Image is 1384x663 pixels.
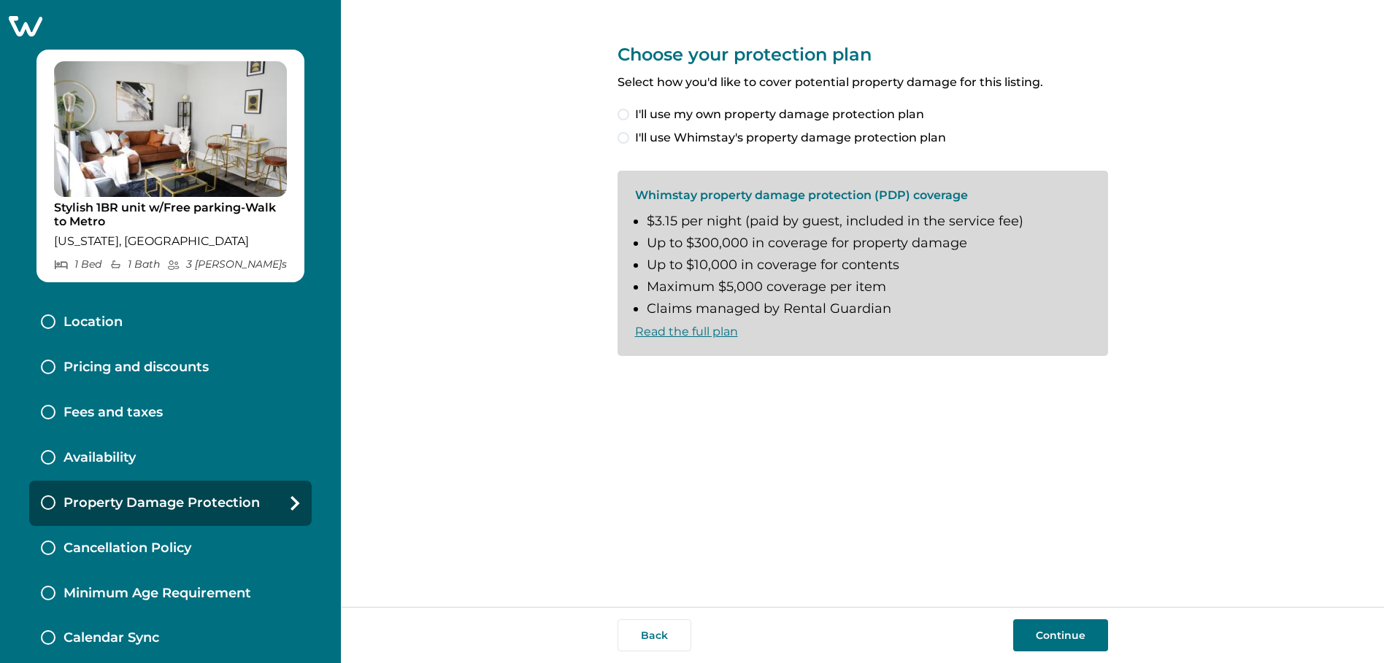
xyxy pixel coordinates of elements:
[109,258,160,271] p: 1 Bath
[167,258,287,271] p: 3 [PERSON_NAME] s
[64,314,123,330] p: Location
[54,258,101,271] p: 1 Bed
[635,325,738,338] a: Read the full plan
[618,44,1108,65] p: Choose your protection plan
[647,301,1091,317] li: Claims managed by Rental Guardian
[618,619,691,651] button: Back
[635,129,946,147] span: I'll use Whimstay's property damage protection plan
[647,279,1091,295] li: Maximum $5,000 coverage per item
[647,257,1091,274] li: Up to $10,000 in coverage for contents
[635,106,924,123] span: I'll use my own property damage protection plan
[54,201,287,229] p: Stylish 1BR unit w/Free parking-Walk to Metro
[64,586,251,602] p: Minimum Age Requirement
[64,360,209,376] p: Pricing and discounts
[647,236,1091,252] li: Up to $300,000 in coverage for property damage
[54,234,287,249] p: [US_STATE], [GEOGRAPHIC_DATA]
[64,630,159,646] p: Calendar Sync
[64,450,136,466] p: Availability
[64,495,260,511] p: Property Damage Protection
[54,61,287,197] img: propertyImage_Stylish 1BR unit w/Free parking-Walk to Metro
[64,405,163,421] p: Fees and taxes
[635,188,1091,203] p: Whimstay property damage protection (PDP) coverage
[618,75,1108,90] p: Select how you'd like to cover potential property damage for this listing.
[647,214,1091,230] li: $3.15 per night (paid by guest, included in the service fee)
[1013,619,1108,651] button: Continue
[64,540,191,557] p: Cancellation Policy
